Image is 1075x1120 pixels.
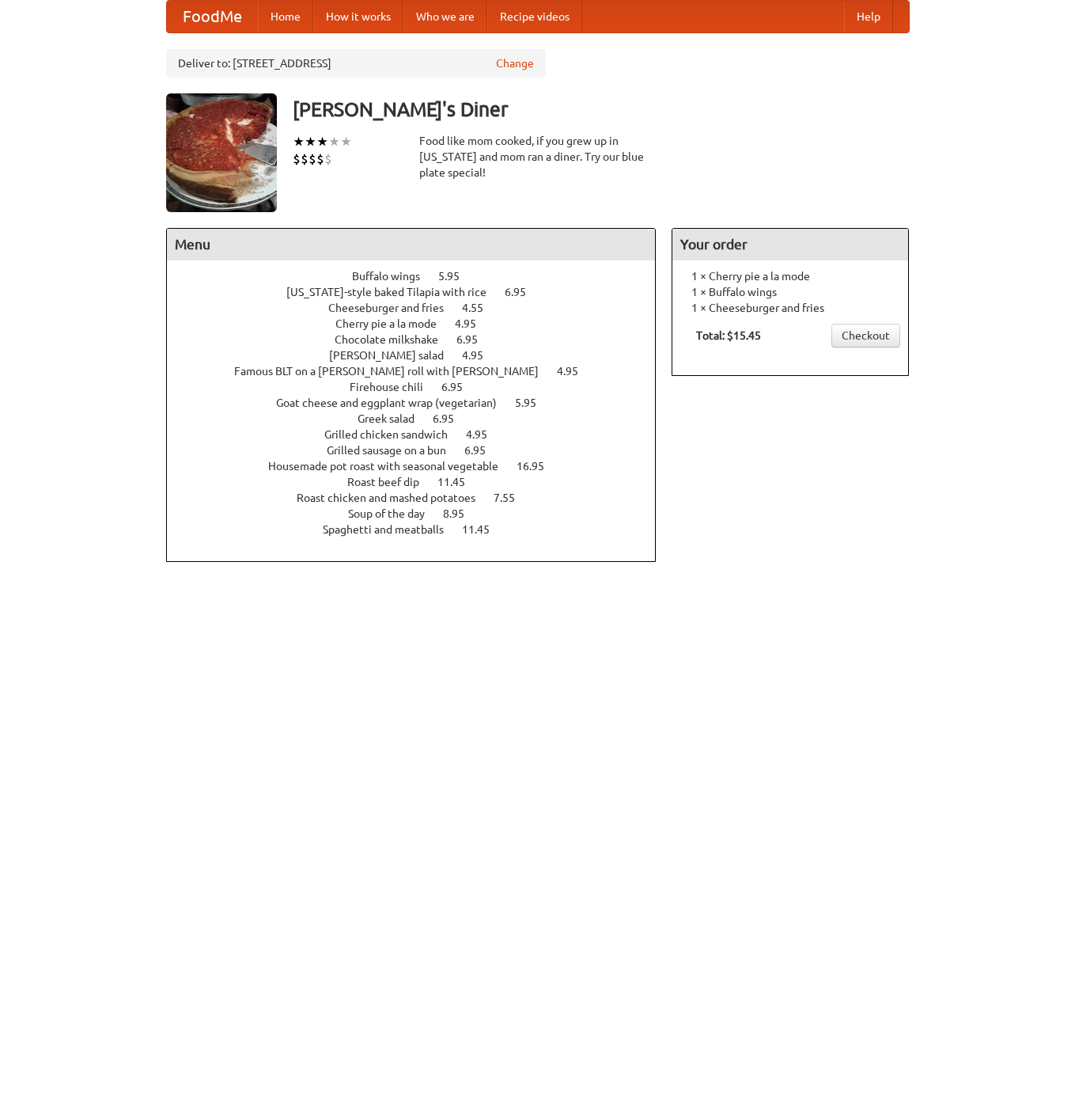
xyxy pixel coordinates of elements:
span: 4.95 [466,428,503,441]
a: Housemade pot roast with seasonal vegetable 16.95 [268,460,573,473]
li: $ [316,150,324,168]
span: Buffalo wings [352,270,436,283]
a: Help [844,1,893,32]
span: Roast beef dip [347,476,435,488]
h4: Menu [167,229,656,260]
img: angular.jpg [166,93,277,212]
a: Greek salad 6.95 [358,412,483,425]
span: 4.55 [462,302,499,314]
span: 6.95 [433,412,470,425]
span: Firehouse chili [350,381,439,393]
span: 8.95 [443,507,480,520]
span: [US_STATE]-style baked Tilapia with rice [286,286,502,298]
li: ★ [293,133,305,150]
a: Goat cheese and eggplant wrap (vegetarian) 5.95 [276,397,566,409]
span: Spaghetti and meatballs [323,523,460,536]
span: 4.95 [557,365,594,378]
span: 4.95 [455,317,492,330]
a: Roast beef dip 11.45 [347,476,494,488]
a: Spaghetti and meatballs 11.45 [323,523,519,536]
span: Housemade pot roast with seasonal vegetable [268,460,514,473]
li: $ [293,150,301,168]
span: 11.45 [437,476,481,488]
span: Grilled chicken sandwich [324,428,464,441]
span: 6.95 [441,381,479,393]
span: 5.95 [438,270,475,283]
a: Change [496,55,534,71]
a: [PERSON_NAME] salad 4.95 [329,349,513,362]
span: 6.95 [456,333,494,346]
a: Firehouse chili 6.95 [350,381,492,393]
a: [US_STATE]-style baked Tilapia with rice 6.95 [286,286,555,298]
li: ★ [316,133,328,150]
span: Roast chicken and mashed potatoes [297,492,491,504]
b: Total: $15.45 [696,329,761,342]
li: ★ [305,133,316,150]
span: 6.95 [464,444,502,457]
div: Food like mom cooked, if you grew up in [US_STATE] and mom ran a diner. Try our blue plate special! [419,133,657,180]
span: Cherry pie a la mode [335,317,452,330]
a: Chocolate milkshake 6.95 [335,333,507,346]
a: How it works [313,1,403,32]
a: FoodMe [167,1,258,32]
div: Deliver to: [STREET_ADDRESS] [166,49,546,78]
span: Soup of the day [348,507,441,520]
span: 5.95 [515,397,552,409]
a: Recipe videos [487,1,582,32]
li: $ [301,150,308,168]
a: Famous BLT on a [PERSON_NAME] roll with [PERSON_NAME] 4.95 [234,365,608,378]
span: 16.95 [517,460,560,473]
li: $ [308,150,316,168]
li: ★ [328,133,340,150]
span: 7.55 [494,492,531,504]
a: Buffalo wings 5.95 [352,270,489,283]
h4: Your order [672,229,908,260]
li: 1 × Buffalo wings [680,284,900,300]
li: 1 × Cheeseburger and fries [680,300,900,316]
span: 4.95 [462,349,499,362]
a: Cherry pie a la mode 4.95 [335,317,505,330]
a: Checkout [831,324,900,347]
a: Cheeseburger and fries 4.55 [328,302,513,314]
span: Greek salad [358,412,430,425]
a: Roast chicken and mashed potatoes 7.55 [297,492,544,504]
span: Chocolate milkshake [335,333,454,346]
span: Grilled sausage on a bun [327,444,462,457]
span: 6.95 [505,286,542,298]
span: Cheeseburger and fries [328,302,460,314]
h3: [PERSON_NAME]'s Diner [293,93,910,125]
a: Grilled chicken sandwich 4.95 [324,428,517,441]
span: 11.45 [462,523,505,536]
a: Who we are [403,1,487,32]
span: [PERSON_NAME] salad [329,349,460,362]
a: Home [258,1,313,32]
li: 1 × Cherry pie a la mode [680,268,900,284]
li: ★ [340,133,352,150]
span: Famous BLT on a [PERSON_NAME] roll with [PERSON_NAME] [234,365,555,378]
li: $ [324,150,332,168]
a: Grilled sausage on a bun 6.95 [327,444,515,457]
span: Goat cheese and eggplant wrap (vegetarian) [276,397,513,409]
a: Soup of the day 8.95 [348,507,494,520]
